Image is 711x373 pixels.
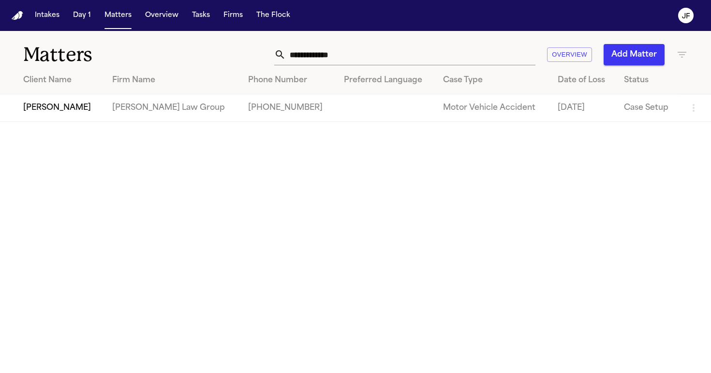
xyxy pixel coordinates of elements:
td: Case Setup [616,94,680,122]
button: Add Matter [604,44,665,65]
button: Firms [220,7,247,24]
a: Home [12,11,23,20]
button: Overview [141,7,182,24]
div: Client Name [23,75,97,86]
td: Motor Vehicle Accident [435,94,549,122]
text: JF [682,13,690,20]
button: The Flock [252,7,294,24]
button: Matters [101,7,135,24]
button: Tasks [188,7,214,24]
div: Phone Number [248,75,328,86]
td: [PHONE_NUMBER] [240,94,336,122]
td: [PERSON_NAME] Law Group [104,94,240,122]
div: Date of Loss [558,75,609,86]
div: Status [624,75,672,86]
div: Preferred Language [344,75,428,86]
img: Finch Logo [12,11,23,20]
td: [DATE] [550,94,617,122]
button: Overview [547,47,592,62]
div: Case Type [443,75,542,86]
h1: Matters [23,43,207,67]
button: Intakes [31,7,63,24]
button: Day 1 [69,7,95,24]
div: Firm Name [112,75,233,86]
